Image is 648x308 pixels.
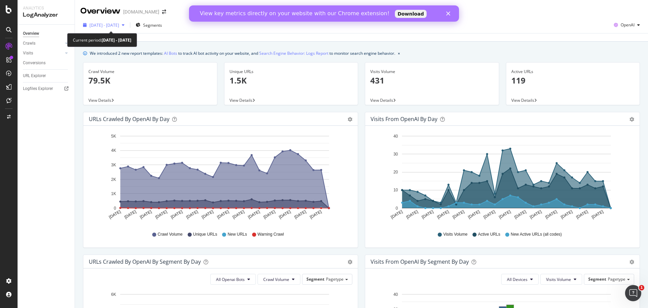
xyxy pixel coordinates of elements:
[326,276,344,282] span: Pagetype
[436,209,450,220] text: [DATE]
[511,69,635,75] div: Active URLs
[278,209,292,220] text: [DATE]
[258,274,300,285] button: Crawl Volume
[588,276,606,282] span: Segment
[259,50,328,57] a: Search Engine Behavior: Logs Report
[111,292,116,297] text: 6K
[452,209,465,220] text: [DATE]
[232,209,245,220] text: [DATE]
[247,209,261,220] text: [DATE]
[348,260,352,264] div: gear
[611,20,643,30] button: OpenAI
[23,85,70,92] a: Logfiles Explorer
[390,209,403,220] text: [DATE]
[230,69,353,75] div: Unique URLs
[394,170,398,174] text: 20
[294,209,307,220] text: [DATE]
[371,116,437,122] div: Visits from OpenAI by day
[185,209,199,220] text: [DATE]
[23,11,69,19] div: LogAnalyzer
[139,209,153,220] text: [DATE]
[88,69,212,75] div: Crawl Volume
[73,36,131,44] div: Current period:
[371,131,632,225] svg: A chart.
[23,40,35,47] div: Crawls
[124,209,137,220] text: [DATE]
[621,22,634,28] span: OpenAI
[23,85,53,92] div: Logfiles Explorer
[23,72,70,79] a: URL Explorer
[511,232,562,237] span: New Active URLs (all codes)
[114,206,116,211] text: 0
[123,8,159,15] div: [DOMAIN_NAME]
[511,97,534,103] span: View Details
[639,285,644,290] span: 1
[216,209,230,220] text: [DATE]
[158,232,183,237] span: Crawl Volume
[258,232,284,237] span: Warning Crawl
[483,209,496,220] text: [DATE]
[405,209,419,220] text: [DATE]
[575,209,589,220] text: [DATE]
[210,274,256,285] button: All Openai Bots
[498,209,512,220] text: [DATE]
[80,20,127,30] button: [DATE] - [DATE]
[111,177,116,182] text: 2K
[348,117,352,122] div: gear
[89,22,119,28] span: [DATE] - [DATE]
[394,292,398,297] text: 40
[143,22,162,28] span: Segments
[306,276,324,282] span: Segment
[230,75,353,86] p: 1.5K
[370,75,494,86] p: 431
[89,116,169,122] div: URLs Crawled by OpenAI by day
[133,20,165,30] button: Segments
[263,209,276,220] text: [DATE]
[309,209,322,220] text: [DATE]
[89,258,201,265] div: URLs Crawled by OpenAI By Segment By Day
[507,277,528,282] span: All Devices
[529,209,542,220] text: [DATE]
[625,285,641,301] iframe: Intercom live chat
[23,50,33,57] div: Visits
[88,75,212,86] p: 79.5K
[201,209,214,220] text: [DATE]
[102,37,131,43] b: [DATE] - [DATE]
[164,50,177,57] a: AI Bots
[629,260,634,264] div: gear
[371,258,469,265] div: Visits from OpenAI By Segment By Day
[155,209,168,220] text: [DATE]
[478,232,500,237] span: Active URLs
[23,5,69,11] div: Analytics
[514,209,527,220] text: [DATE]
[216,277,245,282] span: All Openai Bots
[629,117,634,122] div: gear
[394,134,398,139] text: 40
[396,206,398,211] text: 0
[501,274,539,285] button: All Devices
[394,152,398,157] text: 30
[257,6,264,10] div: Close
[88,97,111,103] span: View Details
[546,277,571,282] span: Visits Volume
[23,72,46,79] div: URL Explorer
[560,209,573,220] text: [DATE]
[193,232,217,237] span: Unique URLs
[540,274,582,285] button: Visits Volume
[511,75,635,86] p: 119
[230,97,252,103] span: View Details
[370,97,393,103] span: View Details
[591,209,604,220] text: [DATE]
[23,60,70,67] a: Conversions
[189,5,459,22] iframe: Intercom live chat banner
[83,50,640,57] div: info banner
[111,148,116,153] text: 4K
[89,131,350,225] svg: A chart.
[111,163,116,167] text: 3K
[23,40,63,47] a: Crawls
[370,69,494,75] div: Visits Volume
[23,30,39,37] div: Overview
